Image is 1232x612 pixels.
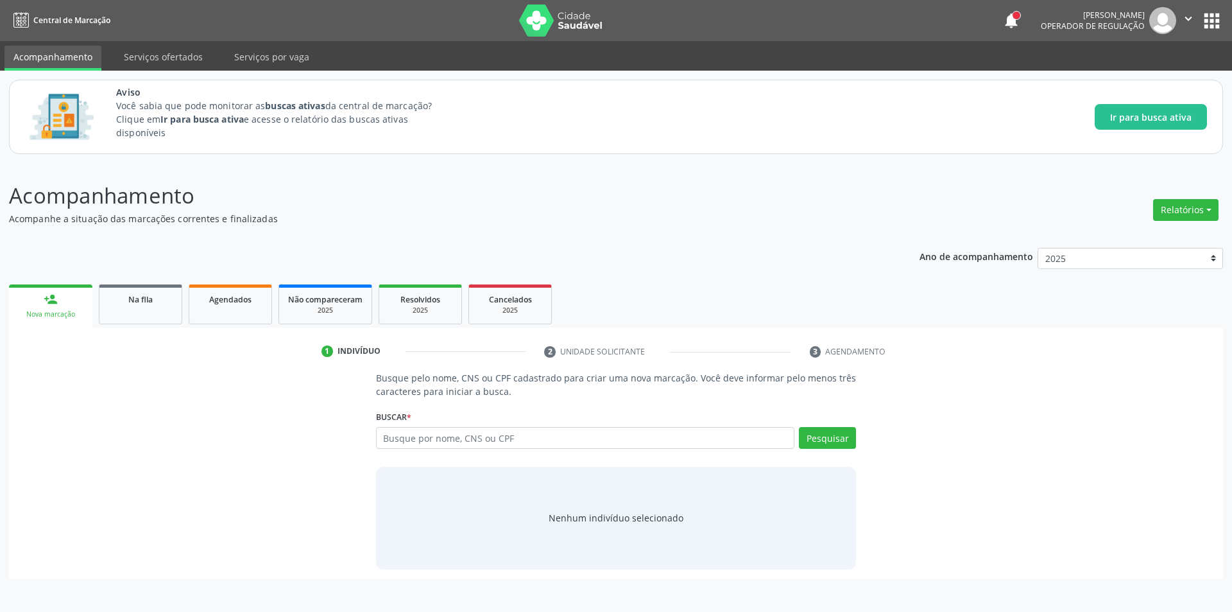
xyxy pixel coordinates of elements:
[1153,199,1219,221] button: Relatórios
[489,294,532,305] span: Cancelados
[376,427,795,449] input: Busque por nome, CNS ou CPF
[478,306,542,315] div: 2025
[1201,10,1223,32] button: apps
[1095,104,1207,130] button: Ir para busca ativa
[116,85,456,99] span: Aviso
[116,99,456,139] p: Você sabia que pode monitorar as da central de marcação? Clique em e acesse o relatório das busca...
[1002,12,1020,30] button: notifications
[25,88,98,146] img: Imagem de CalloutCard
[128,294,153,305] span: Na fila
[265,100,325,112] strong: buscas ativas
[9,10,110,31] a: Central de Marcação
[225,46,318,68] a: Serviços por vaga
[9,212,859,225] p: Acompanhe a situação das marcações correntes e finalizadas
[400,294,440,305] span: Resolvidos
[799,427,856,449] button: Pesquisar
[288,306,363,315] div: 2025
[1181,12,1195,26] i: 
[549,511,683,525] div: Nenhum indivíduo selecionado
[4,46,101,71] a: Acompanhamento
[338,345,381,357] div: Indivíduo
[1041,10,1145,21] div: [PERSON_NAME]
[44,292,58,306] div: person_add
[33,15,110,26] span: Central de Marcação
[376,407,411,427] label: Buscar
[160,113,244,125] strong: Ir para busca ativa
[209,294,252,305] span: Agendados
[288,294,363,305] span: Não compareceram
[9,180,859,212] p: Acompanhamento
[115,46,212,68] a: Serviços ofertados
[1149,7,1176,34] img: img
[1041,21,1145,31] span: Operador de regulação
[920,248,1033,264] p: Ano de acompanhamento
[1176,7,1201,34] button: 
[1110,110,1192,124] span: Ir para busca ativa
[388,306,452,315] div: 2025
[18,310,83,319] div: Nova marcação
[376,371,857,398] p: Busque pelo nome, CNS ou CPF cadastrado para criar uma nova marcação. Você deve informar pelo men...
[321,345,333,357] div: 1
